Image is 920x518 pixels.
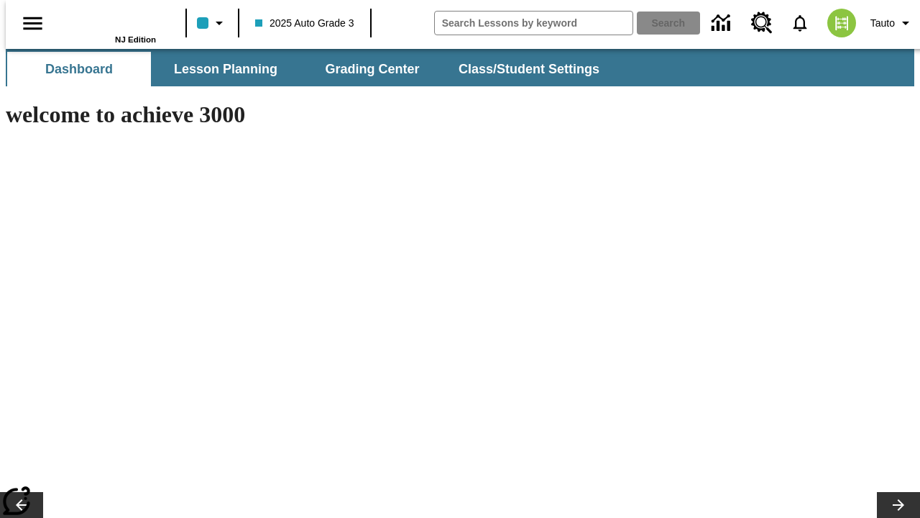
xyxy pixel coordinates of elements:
[115,35,156,44] span: NJ Edition
[7,52,151,86] button: Dashboard
[11,2,54,45] button: Open side menu
[435,12,632,35] input: search field
[6,101,627,128] h1: welcome to achieve 3000
[819,4,865,42] button: Select a new avatar
[827,9,856,37] img: avatar image
[870,16,895,31] span: Tauto
[255,16,354,31] span: 2025 Auto Grade 3
[6,49,914,86] div: SubNavbar
[6,52,612,86] div: SubNavbar
[154,52,298,86] button: Lesson Planning
[742,4,781,42] a: Resource Center, Will open in new tab
[63,6,156,35] a: Home
[63,5,156,44] div: Home
[703,4,742,43] a: Data Center
[447,52,611,86] button: Class/Student Settings
[865,10,920,36] button: Profile/Settings
[877,492,920,518] button: Lesson carousel, Next
[781,4,819,42] a: Notifications
[300,52,444,86] button: Grading Center
[191,10,234,36] button: Class color is light blue. Change class color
